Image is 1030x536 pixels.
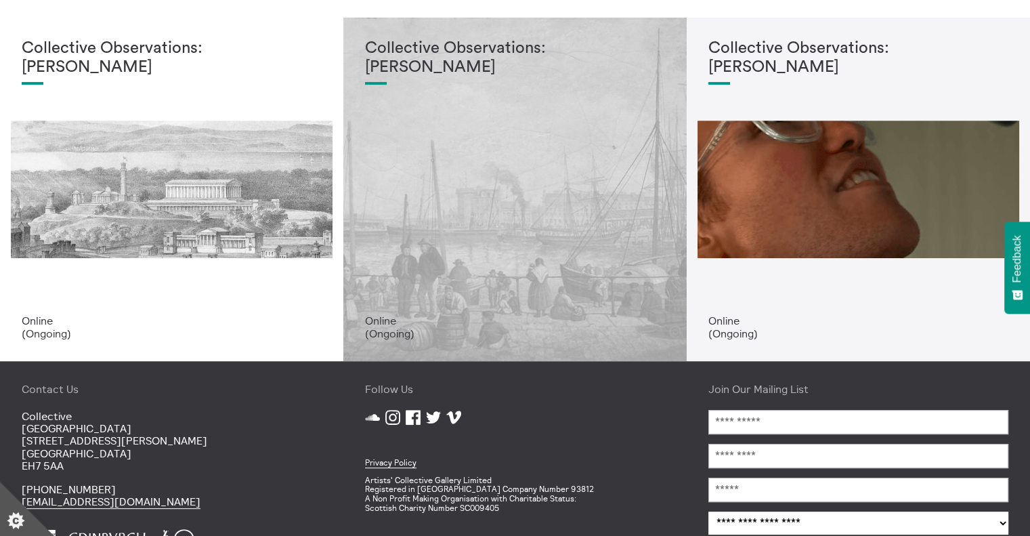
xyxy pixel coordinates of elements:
[22,495,200,509] a: [EMAIL_ADDRESS][DOMAIN_NAME]
[708,383,1008,395] h4: Join Our Mailing List
[22,327,322,339] p: (Ongoing)
[365,476,665,513] p: Artists' Collective Gallery Limited Registered in [GEOGRAPHIC_DATA] Company Number 93812 A Non Pr...
[22,39,322,77] h1: Collective Observations: [PERSON_NAME]
[1011,235,1023,283] span: Feedback
[22,483,322,508] p: [PHONE_NUMBER]
[22,383,322,395] h4: Contact Us
[365,314,665,327] p: Online
[708,327,1008,339] p: (Ongoing)
[365,327,665,339] p: (Ongoing)
[343,18,687,361] a: The port of Leith Mitchell Collective Observations:[PERSON_NAME] Online (Ongoing)
[22,410,322,472] p: Collective [GEOGRAPHIC_DATA] [STREET_ADDRESS][PERSON_NAME] [GEOGRAPHIC_DATA] EH7 5AA
[708,39,1008,77] h1: Collective Observations: [PERSON_NAME]
[22,314,322,327] p: Online
[1004,222,1030,314] button: Feedback - Show survey
[687,18,1030,361] a: Screenshot 2021 11 10 at 11 36 46 Collective Observations: [PERSON_NAME] Online (Ongoing)
[365,39,665,77] h1: Collective Observations: [PERSON_NAME]
[708,314,1008,327] p: Online
[365,383,665,395] h4: Follow Us
[365,457,416,468] a: Privacy Policy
